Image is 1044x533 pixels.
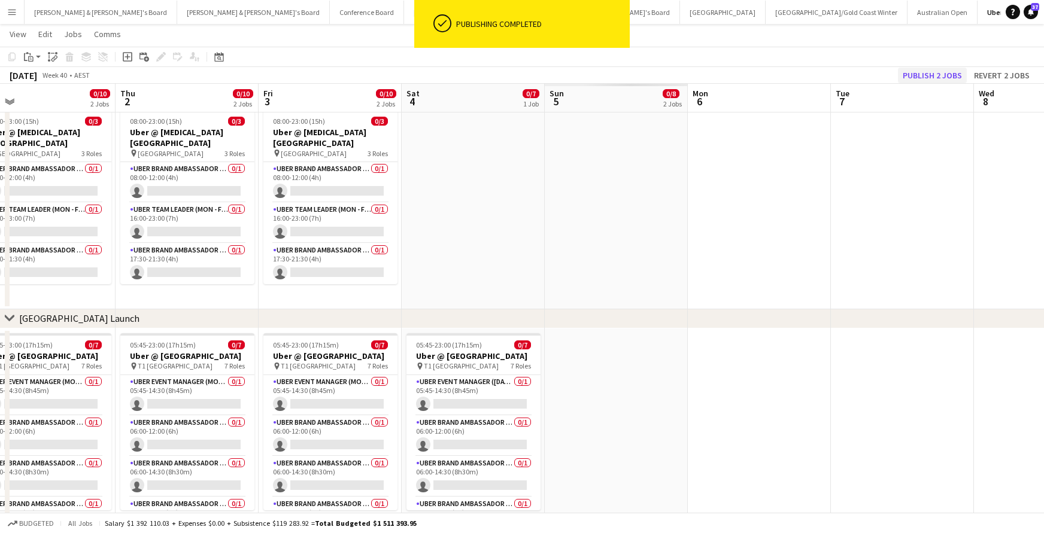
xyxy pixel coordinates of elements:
span: Jobs [64,29,82,39]
span: 0/7 [514,340,531,349]
app-card-role: Uber Team Leader (Mon - Fri)0/116:00-23:00 (7h) [263,203,397,243]
div: Salary $1 392 110.03 + Expenses $0.00 + Subsistence $119 283.92 = [105,519,417,528]
span: Budgeted [19,519,54,528]
span: 08:00-23:00 (15h) [130,117,182,126]
button: [GEOGRAPHIC_DATA] [680,1,766,24]
span: 7 Roles [511,361,531,370]
div: [DATE] [10,69,37,81]
h3: Uber @ [GEOGRAPHIC_DATA] [263,351,397,361]
span: 6 [691,95,708,108]
app-card-role: UBER Brand Ambassador ([PERSON_NAME])0/117:30-21:30 (4h) [120,243,254,284]
button: [PERSON_NAME] & [PERSON_NAME]'s Board [25,1,177,24]
span: 05:45-23:00 (17h15m) [130,340,196,349]
span: 7 Roles [368,361,388,370]
button: Australian Open [908,1,978,24]
button: [PERSON_NAME] & [PERSON_NAME]'s Board [177,1,330,24]
span: 05:45-23:00 (17h15m) [273,340,339,349]
app-card-role: UBER Brand Ambassador ([PERSON_NAME])0/106:00-14:30 (8h30m) [120,456,254,497]
span: 0/8 [663,89,679,98]
span: 05:45-23:00 (17h15m) [416,340,482,349]
button: [GEOGRAPHIC_DATA] [404,1,490,24]
span: 3 Roles [368,149,388,158]
span: 7 [834,95,849,108]
span: 7 Roles [224,361,245,370]
span: T1 [GEOGRAPHIC_DATA] [424,361,499,370]
div: [GEOGRAPHIC_DATA] Launch [19,312,139,324]
span: Comms [94,29,121,39]
div: 2 Jobs [377,99,396,108]
span: Mon [693,88,708,99]
div: AEST [74,71,90,80]
a: 37 [1024,5,1038,19]
app-job-card: 08:00-23:00 (15h)0/3Uber @ [MEDICAL_DATA][GEOGRAPHIC_DATA] [GEOGRAPHIC_DATA]3 RolesUBER Brand Amb... [263,109,397,284]
button: Conference Board [330,1,404,24]
app-job-card: 05:45-23:00 (17h15m)0/7Uber @ [GEOGRAPHIC_DATA] T1 [GEOGRAPHIC_DATA]7 RolesUBER Event Manager (Mo... [120,333,254,510]
app-card-role: UBER Brand Ambassador ([PERSON_NAME])0/106:00-12:00 (6h) [263,416,397,456]
span: [GEOGRAPHIC_DATA] [138,149,204,158]
span: Sun [550,88,564,99]
app-job-card: 05:45-23:00 (17h15m)0/7Uber @ [GEOGRAPHIC_DATA] T1 [GEOGRAPHIC_DATA]7 RolesUBER Event Manager (Mo... [263,333,397,510]
span: Fri [263,88,273,99]
span: Sat [406,88,420,99]
app-card-role: UBER Brand Ambassador ([PERSON_NAME])0/106:00-14:30 (8h30m) [263,456,397,497]
span: Edit [38,29,52,39]
app-job-card: 05:45-23:00 (17h15m)0/7Uber @ [GEOGRAPHIC_DATA] T1 [GEOGRAPHIC_DATA]7 RolesUBER Event Manager ([D... [406,333,541,510]
span: 3 [262,95,273,108]
div: 1 Job [523,99,539,108]
span: 37 [1031,3,1039,11]
app-card-role: UBER Brand Ambassador ([DATE])0/106:00-14:30 (8h30m) [406,456,541,497]
app-card-role: UBER Event Manager ([DATE])0/105:45-14:30 (8h45m) [406,375,541,416]
span: T1 [GEOGRAPHIC_DATA] [138,361,213,370]
div: 2 Jobs [233,99,253,108]
span: 0/10 [90,89,110,98]
app-card-role: UBER Brand Ambassador ([PERSON_NAME])0/106:00-12:00 (6h) [120,416,254,456]
app-job-card: 08:00-23:00 (15h)0/3Uber @ [MEDICAL_DATA][GEOGRAPHIC_DATA] [GEOGRAPHIC_DATA]3 RolesUBER Brand Amb... [120,109,254,284]
app-card-role: UBER Event Manager (Mon - Fri)0/105:45-14:30 (8h45m) [263,375,397,416]
span: 0/7 [85,340,102,349]
span: 3 Roles [81,149,102,158]
h3: Uber @ [MEDICAL_DATA][GEOGRAPHIC_DATA] [120,127,254,148]
app-card-role: UBER Brand Ambassador ([PERSON_NAME])0/108:00-12:00 (4h) [120,162,254,203]
span: 0/3 [85,117,102,126]
span: 5 [548,95,564,108]
span: 3 Roles [224,149,245,158]
span: Total Budgeted $1 511 393.95 [315,519,417,528]
app-card-role: UBER Brand Ambassador ([DATE])0/106:00-12:00 (6h) [406,416,541,456]
span: 0/7 [523,89,539,98]
span: 0/3 [371,117,388,126]
button: Revert 2 jobs [969,68,1034,83]
app-card-role: UBER Event Manager (Mon - Fri)0/105:45-14:30 (8h45m) [120,375,254,416]
span: T1 [GEOGRAPHIC_DATA] [281,361,356,370]
h3: Uber @ [MEDICAL_DATA][GEOGRAPHIC_DATA] [263,127,397,148]
app-card-role: UBER Brand Ambassador ([PERSON_NAME])0/108:00-12:00 (4h) [263,162,397,203]
span: 0/10 [376,89,396,98]
span: Thu [120,88,135,99]
span: 8 [977,95,994,108]
button: Publish 2 jobs [898,68,967,83]
a: Edit [34,26,57,42]
app-card-role: Uber Team Leader (Mon - Fri)0/116:00-23:00 (7h) [120,203,254,243]
span: 0/7 [371,340,388,349]
div: 2 Jobs [663,99,682,108]
span: 7 Roles [81,361,102,370]
span: 0/7 [228,340,245,349]
span: 2 [119,95,135,108]
span: Wed [979,88,994,99]
span: 08:00-23:00 (15h) [273,117,325,126]
span: View [10,29,26,39]
h3: Uber @ [GEOGRAPHIC_DATA] [406,351,541,361]
div: Publishing completed [456,19,625,29]
span: 0/10 [233,89,253,98]
button: Budgeted [6,517,56,530]
span: 4 [405,95,420,108]
span: 0/3 [228,117,245,126]
h3: Uber @ [GEOGRAPHIC_DATA] [120,351,254,361]
span: Week 40 [40,71,69,80]
a: Comms [89,26,126,42]
span: All jobs [66,519,95,528]
span: Tue [836,88,849,99]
